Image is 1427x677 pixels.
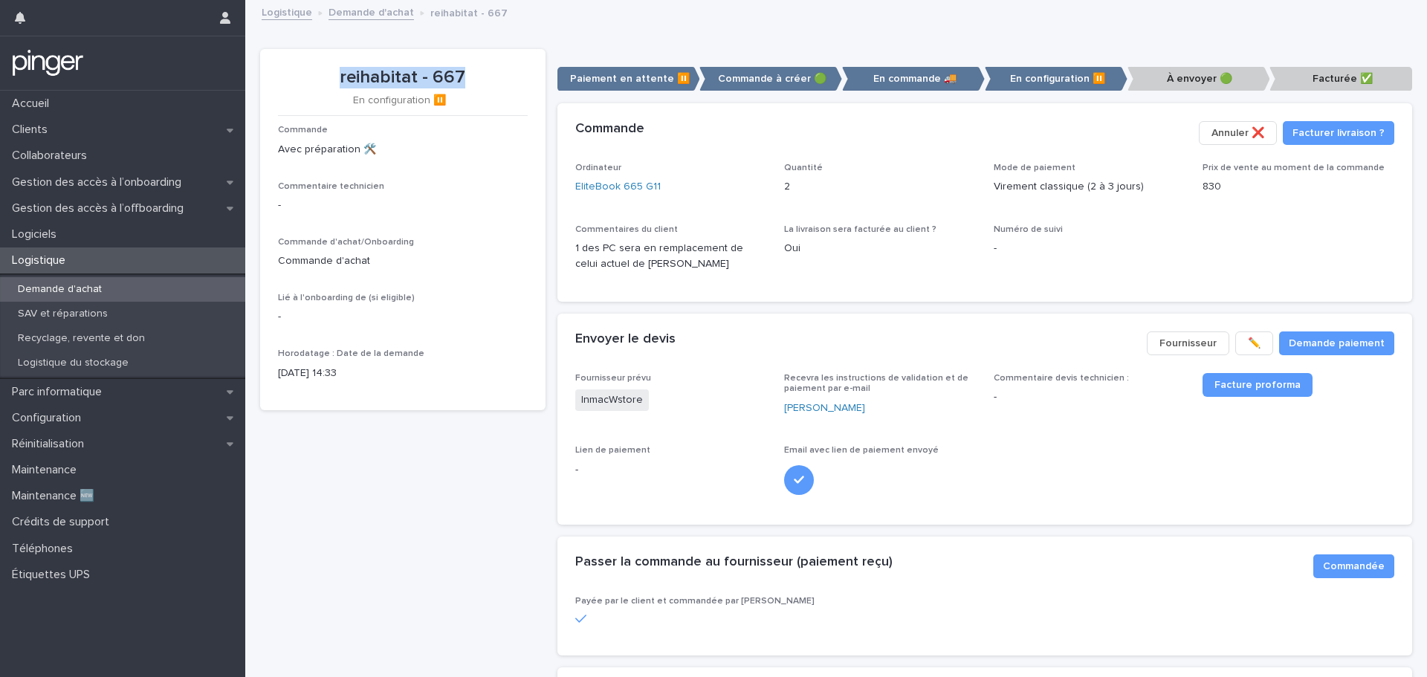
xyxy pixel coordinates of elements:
[6,227,68,242] p: Logiciels
[1323,559,1385,574] span: Commandée
[575,241,767,272] p: 1 des PC sera en remplacement de celui actuel de [PERSON_NAME]
[1203,163,1385,172] span: Prix de vente au moment de la commande
[1147,331,1229,355] button: Fournisseur
[1203,179,1394,195] p: 830
[575,225,678,234] span: Commentaires du client
[6,201,195,216] p: Gestion des accès à l’offboarding
[575,179,661,195] a: EliteBook 665 G11
[1289,336,1385,351] span: Demande paiement
[1199,121,1277,145] button: Annuler ❌​
[6,308,120,320] p: SAV et réparations
[278,366,528,381] p: [DATE] 14:33
[6,97,61,111] p: Accueil
[575,597,815,606] span: Payée par le client et commandée par [PERSON_NAME]
[784,225,936,234] span: La livraison sera facturée au client ?
[262,3,312,20] a: Logistique
[6,411,93,425] p: Configuration
[6,253,77,268] p: Logistique
[278,182,384,191] span: Commentaire technicien
[575,554,893,571] h2: Passer la commande au fournisseur (paiement reçu)
[6,357,140,369] p: Logistique du stockage
[6,175,193,190] p: Gestion des accès à l’onboarding
[575,374,651,383] span: Fournisseur prévu
[1313,554,1394,578] button: Commandée
[575,446,650,455] span: Lien de paiement
[6,149,99,163] p: Collaborateurs
[575,331,676,348] h2: Envoyer le devis
[6,463,88,477] p: Maintenance
[6,385,114,399] p: Parc informatique
[575,163,621,172] span: Ordinateur
[557,67,700,91] p: Paiement en attente ⏸️
[329,3,414,20] a: Demande d'achat
[784,374,968,393] span: Recevra les instructions de validation et de paiement par e-mail
[985,67,1127,91] p: En configuration ⏸️
[278,238,414,247] span: Commande d'achat/Onboarding
[278,142,528,158] p: Avec préparation 🛠️
[6,437,96,451] p: Réinitialisation
[575,121,644,137] h2: Commande
[278,309,528,325] p: -
[994,374,1129,383] span: Commentaire devis technicien :
[6,542,85,556] p: Téléphones
[1292,126,1385,140] span: Facturer livraison ?
[1283,121,1394,145] button: Facturer livraison ?
[1127,67,1270,91] p: À envoyer 🟢
[278,67,528,88] p: reihabitat - 667
[6,332,157,345] p: Recyclage, revente et don
[784,179,976,195] p: 2
[1248,336,1261,351] span: ✏️
[1159,336,1217,351] span: Fournisseur
[575,462,578,478] p: -
[278,294,415,302] span: Lié à l'onboarding de (si eligible)
[6,515,121,529] p: Crédits de support
[842,67,985,91] p: En commande 🚚​
[699,67,842,91] p: Commande à créer 🟢
[784,401,865,416] a: [PERSON_NAME]
[994,225,1063,234] span: Numéro de suivi
[575,389,649,411] span: InmacWstore
[1269,67,1412,91] p: Facturée ✅
[994,389,1185,405] p: -
[784,241,976,256] p: Oui
[278,126,328,135] span: Commande
[1211,126,1264,140] span: Annuler ❌​
[1203,373,1313,397] a: Facture proforma
[6,568,102,582] p: Étiquettes UPS
[784,163,823,172] span: Quantité
[1214,380,1301,390] span: Facture proforma
[12,48,84,78] img: mTgBEunGTSyRkCgitkcU
[278,253,528,269] p: Commande d'achat
[994,241,1185,256] p: -
[994,163,1075,172] span: Mode de paiement
[278,198,528,213] p: -
[784,446,939,455] span: Email avec lien de paiement envoyé
[6,123,59,137] p: Clients
[1235,331,1273,355] button: ✏️
[278,94,522,107] p: En configuration ⏸️
[430,4,508,20] p: reihabitat - 667
[6,283,114,296] p: Demande d'achat
[1279,331,1394,355] button: Demande paiement
[994,179,1185,195] p: Virement classique (2 à 3 jours)
[278,349,424,358] span: Horodatage : Date de la demande
[6,489,106,503] p: Maintenance 🆕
